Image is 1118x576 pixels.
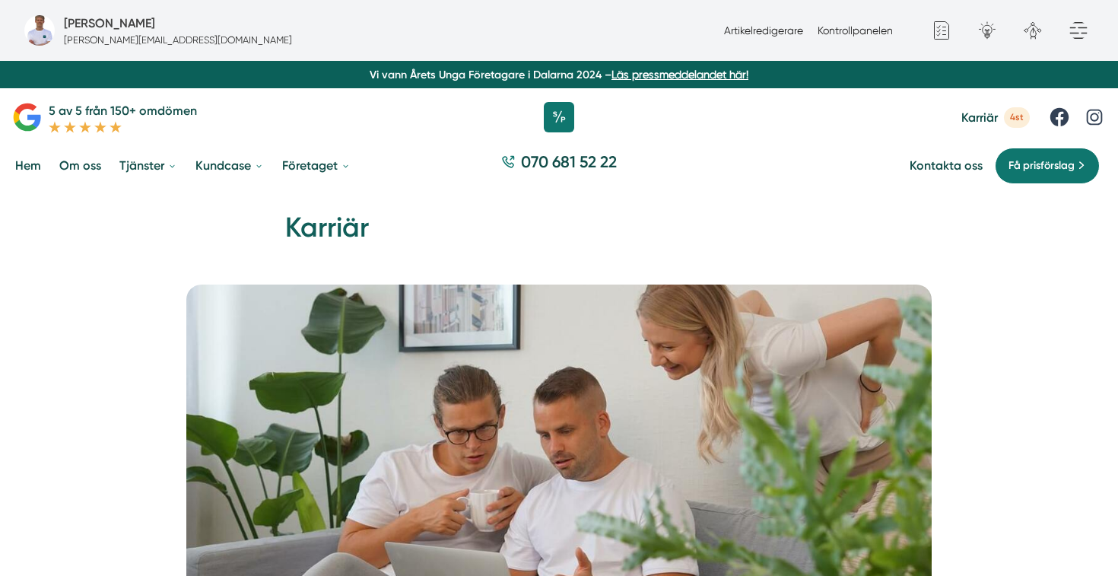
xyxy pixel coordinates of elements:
p: 5 av 5 från 150+ omdömen [49,101,197,120]
a: Företaget [279,146,354,185]
a: Kundcase [192,146,267,185]
h5: Administratör [64,14,155,33]
p: Vi vann Årets Unga Företagare i Dalarna 2024 – [6,67,1112,82]
a: Läs pressmeddelandet här! [611,68,748,81]
p: [PERSON_NAME][EMAIL_ADDRESS][DOMAIN_NAME] [64,33,292,47]
span: Få prisförslag [1008,158,1075,174]
a: Få prisförslag [995,148,1100,184]
a: Hem [12,146,44,185]
a: Artikelredigerare [724,24,803,37]
a: Karriär 4st [961,107,1030,128]
a: Kontrollpanelen [818,24,893,37]
span: 4st [1004,107,1030,128]
a: Kontakta oss [910,158,983,173]
a: Om oss [56,146,104,185]
img: foretagsbild-pa-smartproduktion-en-webbyraer-i-dalarnas-lan.png [24,15,55,46]
span: Karriär [961,110,998,125]
span: 070 681 52 22 [521,151,617,173]
a: Tjänster [116,146,180,185]
a: 070 681 52 22 [495,151,623,180]
h1: Karriär [285,209,833,259]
